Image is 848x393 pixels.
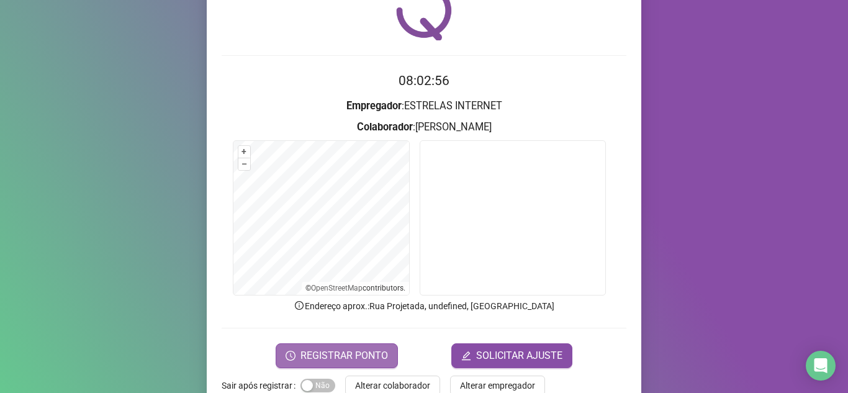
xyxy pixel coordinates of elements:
[806,351,836,381] div: Open Intercom Messenger
[311,284,363,292] a: OpenStreetMap
[461,351,471,361] span: edit
[286,351,295,361] span: clock-circle
[451,343,572,368] button: editSOLICITAR AJUSTE
[355,379,430,392] span: Alterar colaborador
[300,348,388,363] span: REGISTRAR PONTO
[294,300,305,311] span: info-circle
[346,100,402,112] strong: Empregador
[222,98,626,114] h3: : ESTRELAS INTERNET
[238,146,250,158] button: +
[222,119,626,135] h3: : [PERSON_NAME]
[476,348,562,363] span: SOLICITAR AJUSTE
[460,379,535,392] span: Alterar empregador
[276,343,398,368] button: REGISTRAR PONTO
[357,121,413,133] strong: Colaborador
[399,73,449,88] time: 08:02:56
[238,158,250,170] button: –
[222,299,626,313] p: Endereço aprox. : Rua Projetada, undefined, [GEOGRAPHIC_DATA]
[305,284,405,292] li: © contributors.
